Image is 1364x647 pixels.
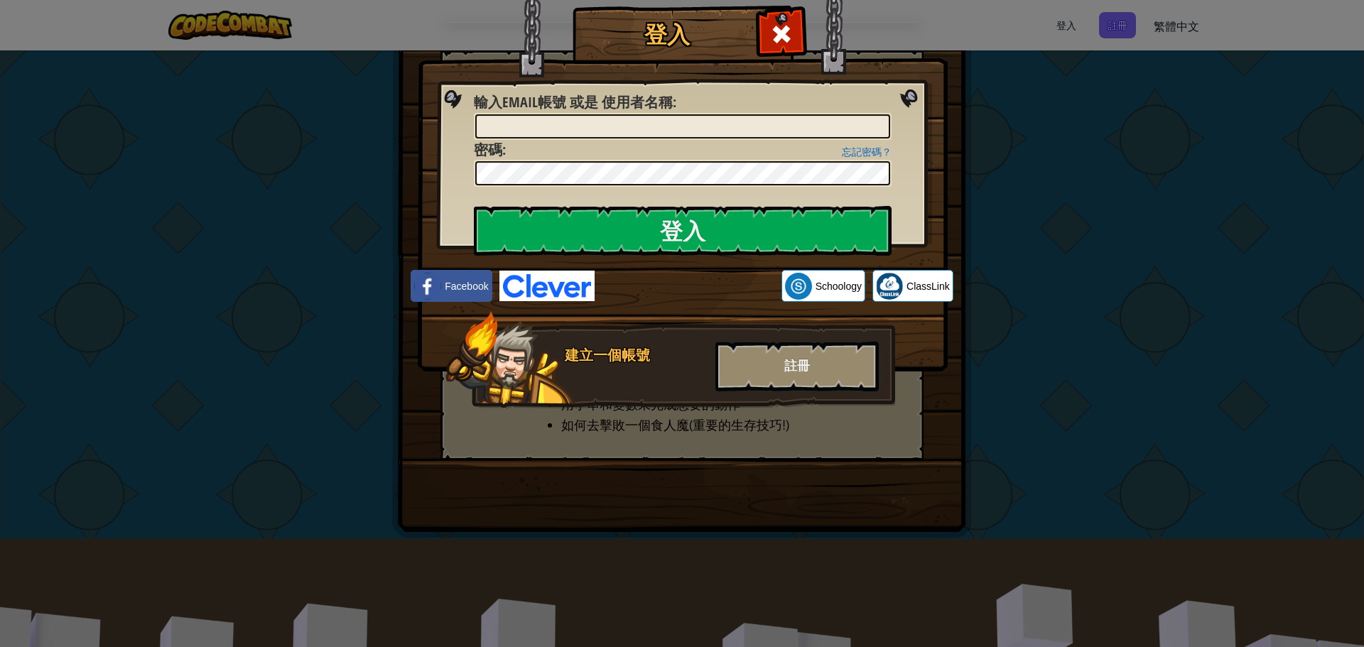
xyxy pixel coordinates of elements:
label: : [474,140,506,161]
span: Schoology [816,279,862,293]
div: 註冊 [715,342,879,391]
span: 密碼 [474,140,502,159]
input: 登入 [474,206,892,256]
img: clever-logo-blue.png [499,271,595,301]
span: Facebook [445,279,488,293]
a: 忘記密碼？ [842,146,892,158]
span: ClassLink [906,279,950,293]
iframe: 「使用 Google 帳戶登入」按鈕 [595,271,781,302]
div: 建立一個帳號 [565,345,707,366]
img: classlink-logo-small.png [876,273,903,300]
label: : [474,92,676,113]
h1: 登入 [576,22,757,47]
span: 輸入Email帳號 或是 使用者名稱 [474,92,673,112]
img: schoology.png [785,273,812,300]
img: facebook_small.png [414,273,441,300]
